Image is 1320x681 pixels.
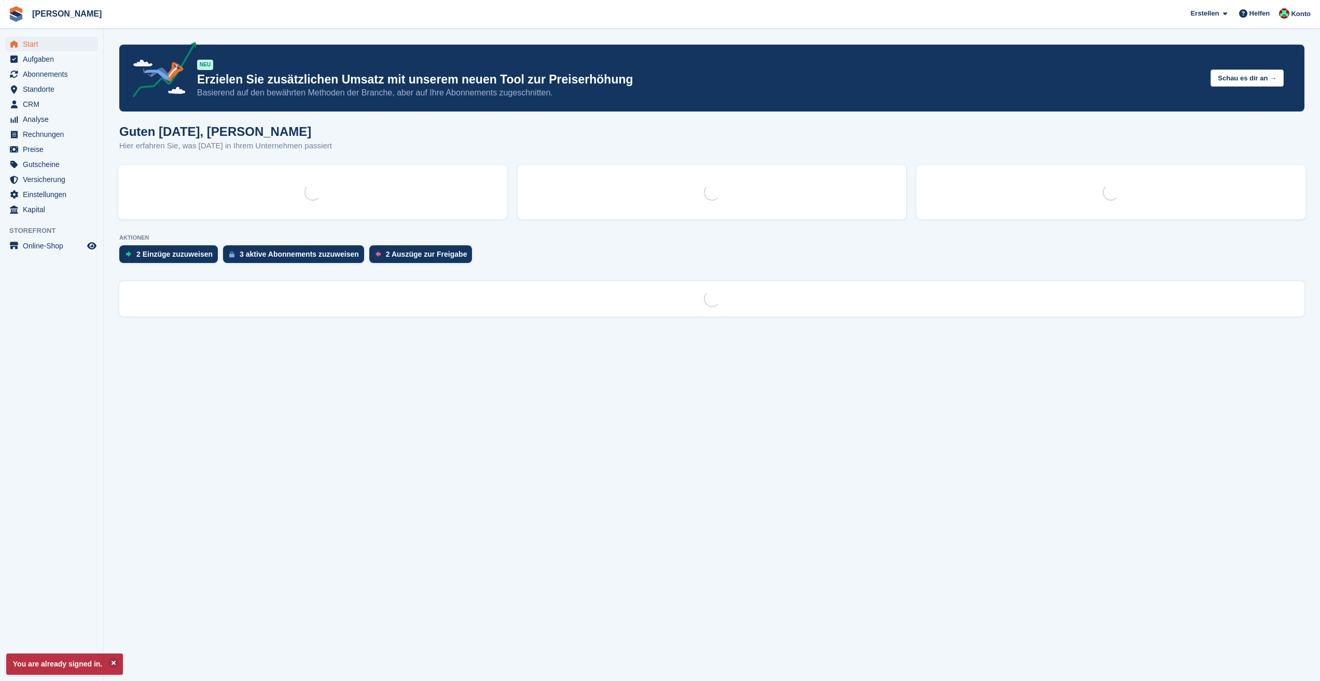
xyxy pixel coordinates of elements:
[119,140,332,152] p: Hier erfahren Sie, was [DATE] in Ihrem Unternehmen passiert
[23,37,85,51] span: Start
[5,82,98,96] a: menu
[369,245,478,268] a: 2 Auszüge zur Freigabe
[197,72,1202,87] p: Erzielen Sie zusätzlichen Umsatz mit unserem neuen Tool zur Preiserhöhung
[126,251,131,257] img: move_ins_to_allocate_icon-fdf77a2bb77ea45bf5b3d319d69a93e2d87916cf1d5bf7949dd705db3b84f3ca.svg
[5,202,98,217] a: menu
[229,251,234,258] img: active_subscription_to_allocate_icon-d502201f5373d7db506a760aba3b589e785aa758c864c3986d89f69b8ff3...
[376,251,381,257] img: move_outs_to_deallocate_icon-f764333ba52eb49d3ac5e1228854f67142a1ed5810a6f6cc68b1a99e826820c5.svg
[5,142,98,157] a: menu
[23,142,85,157] span: Preise
[119,245,223,268] a: 2 Einzüge zuzuweisen
[23,67,85,81] span: Abonnements
[8,6,24,22] img: stora-icon-8386f47178a22dfd0bd8f6a31ec36ba5ce8667c1dd55bd0f319d3a0aa187defe.svg
[5,157,98,172] a: menu
[23,172,85,187] span: Versicherung
[5,52,98,66] a: menu
[1279,8,1289,19] img: Maximilian Friedl
[5,67,98,81] a: menu
[1249,8,1270,19] span: Helfen
[23,97,85,112] span: CRM
[5,172,98,187] a: menu
[6,654,123,675] p: You are already signed in.
[1291,9,1311,19] span: Konto
[5,97,98,112] a: menu
[9,226,103,236] span: Storefront
[5,112,98,127] a: menu
[124,42,197,101] img: price-adjustments-announcement-icon-8257ccfd72463d97f412b2fc003d46551f7dbcb40ab6d574587a9cd5c0d94...
[23,127,85,142] span: Rechnungen
[197,87,1202,99] p: Basierend auf den bewährten Methoden der Branche, aber auf Ihre Abonnements zugeschnitten.
[23,202,85,217] span: Kapital
[5,37,98,51] a: menu
[119,124,332,138] h1: Guten [DATE], [PERSON_NAME]
[197,60,213,70] div: NEU
[23,52,85,66] span: Aufgaben
[23,112,85,127] span: Analyse
[28,5,106,22] a: [PERSON_NAME]
[386,250,467,258] div: 2 Auszüge zur Freigabe
[240,250,359,258] div: 3 aktive Abonnements zuzuweisen
[1190,8,1219,19] span: Erstellen
[5,239,98,253] a: Speisekarte
[5,127,98,142] a: menu
[119,234,1304,241] p: AKTIONEN
[23,157,85,172] span: Gutscheine
[223,245,369,268] a: 3 aktive Abonnements zuzuweisen
[136,250,213,258] div: 2 Einzüge zuzuweisen
[23,239,85,253] span: Online-Shop
[1211,70,1284,87] button: Schau es dir an →
[23,82,85,96] span: Standorte
[86,240,98,252] a: Vorschau-Shop
[5,187,98,202] a: menu
[23,187,85,202] span: Einstellungen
